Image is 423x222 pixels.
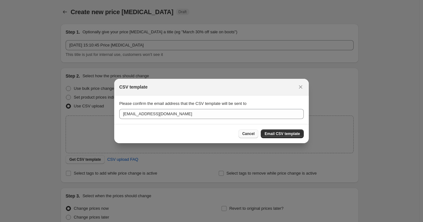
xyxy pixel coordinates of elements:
[119,101,246,106] span: Please confirm the email address that the CSV template will be sent to
[119,84,147,90] h2: CSV template
[238,129,258,138] button: Cancel
[296,83,305,91] button: Close
[261,129,304,138] button: Email CSV template
[265,131,300,136] span: Email CSV template
[242,131,254,136] span: Cancel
